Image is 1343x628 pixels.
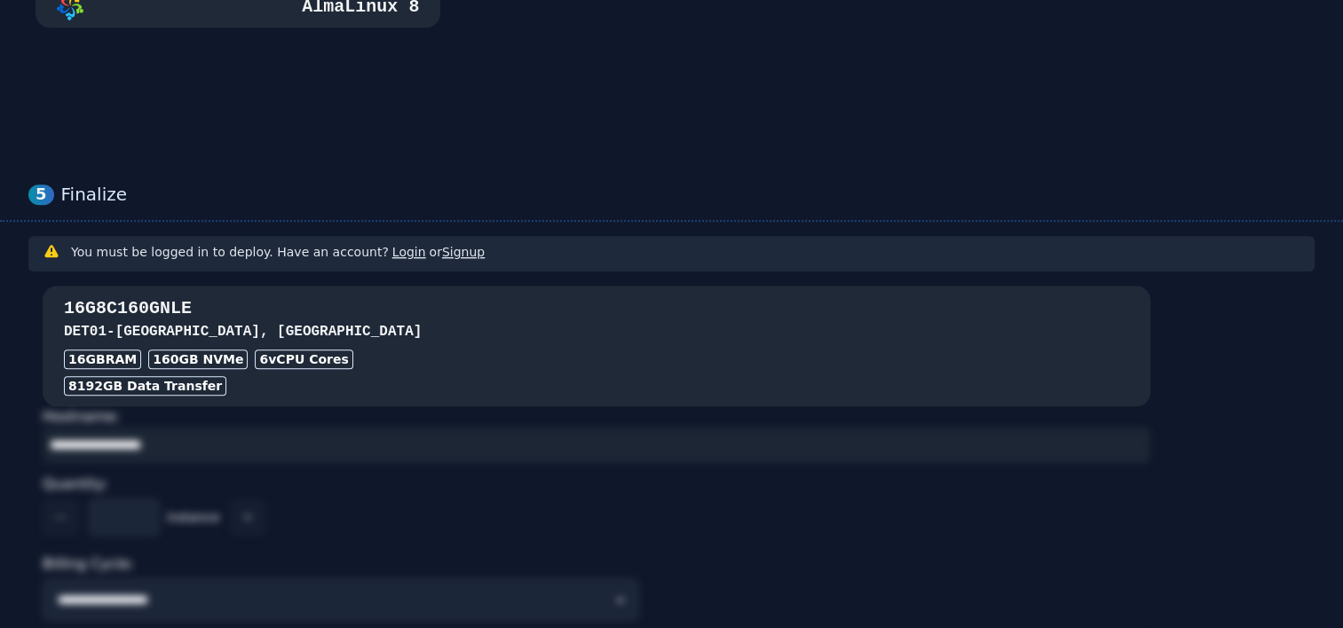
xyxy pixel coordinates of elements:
div: 160 GB NVMe [148,349,248,369]
h3: 16G8C160GNLE [64,296,1129,321]
a: Login [392,245,426,259]
div: Billing Cycle: [43,550,1150,578]
div: 5 [28,184,54,205]
div: 16GB RAM [64,349,141,369]
div: 8192 GB Data Transfer [64,376,226,396]
div: 6 vCPU Cores [255,349,352,369]
div: Finalize [61,184,1315,206]
div: Quantity: [43,470,1150,498]
a: Signup [442,245,485,259]
div: Hostname: [43,406,1150,463]
h3: You must be logged in to deploy. Have an account? or [71,243,485,261]
h3: DET01 - [GEOGRAPHIC_DATA], [GEOGRAPHIC_DATA] [64,321,1129,342]
span: instance [167,508,219,526]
